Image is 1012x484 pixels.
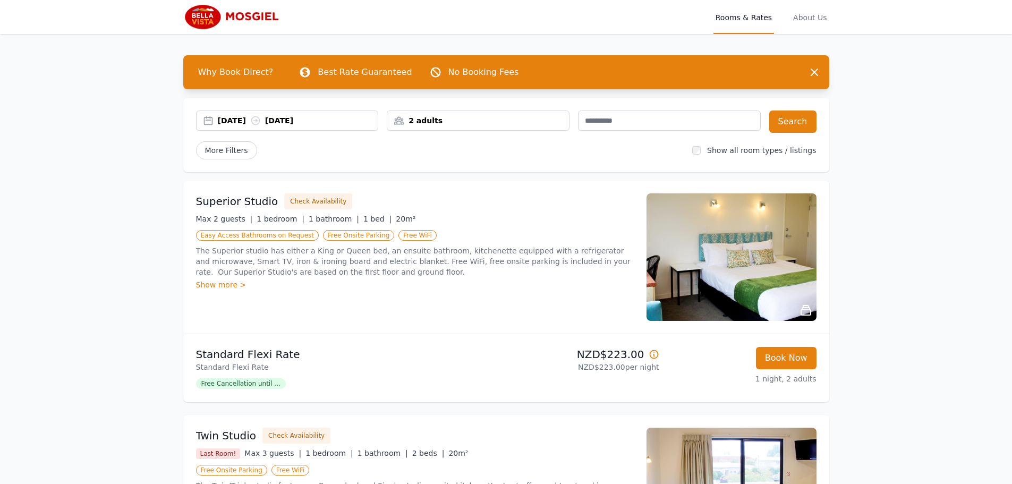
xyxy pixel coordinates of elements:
div: [DATE] [DATE] [218,115,378,126]
img: Bella Vista Mosgiel [183,4,285,30]
button: Book Now [756,347,817,369]
div: Show more > [196,279,634,290]
p: 1 night, 2 adults [668,373,817,384]
span: Free WiFi [271,465,310,475]
h3: Twin Studio [196,428,257,443]
p: NZD$223.00 [511,347,659,362]
span: Free Onsite Parking [196,465,267,475]
label: Show all room types / listings [707,146,816,155]
p: No Booking Fees [448,66,519,79]
p: Standard Flexi Rate [196,362,502,372]
button: Check Availability [262,428,330,444]
span: 1 bed | [363,215,392,223]
button: Search [769,111,817,133]
span: 1 bathroom | [309,215,359,223]
span: Max 3 guests | [244,449,301,457]
p: The Superior studio has either a King or Queen bed, an ensuite bathroom, kitchenette equipped wit... [196,245,634,277]
span: Last Room! [196,448,241,459]
span: 1 bedroom | [257,215,304,223]
span: Easy Access Bathrooms on Request [196,230,319,241]
p: Best Rate Guaranteed [318,66,412,79]
span: 1 bathroom | [358,449,408,457]
span: 20m² [396,215,415,223]
p: NZD$223.00 per night [511,362,659,372]
div: 2 adults [387,115,569,126]
span: More Filters [196,141,257,159]
h3: Superior Studio [196,194,278,209]
p: Standard Flexi Rate [196,347,502,362]
span: Why Book Direct? [190,62,282,83]
span: 2 beds | [412,449,445,457]
button: Check Availability [284,193,352,209]
span: 1 bedroom | [305,449,353,457]
span: 20m² [448,449,468,457]
span: Free WiFi [398,230,437,241]
span: Max 2 guests | [196,215,253,223]
span: Free Cancellation until ... [196,378,286,389]
span: Free Onsite Parking [323,230,394,241]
